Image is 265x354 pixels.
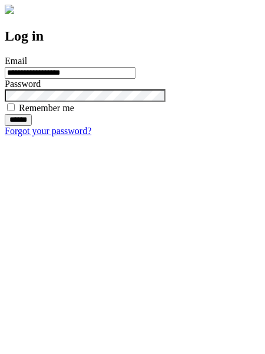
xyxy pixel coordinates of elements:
[19,103,74,113] label: Remember me
[5,28,260,44] h2: Log in
[5,126,91,136] a: Forgot your password?
[5,5,14,14] img: logo-4e3dc11c47720685a147b03b5a06dd966a58ff35d612b21f08c02c0306f2b779.png
[5,56,27,66] label: Email
[5,79,41,89] label: Password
